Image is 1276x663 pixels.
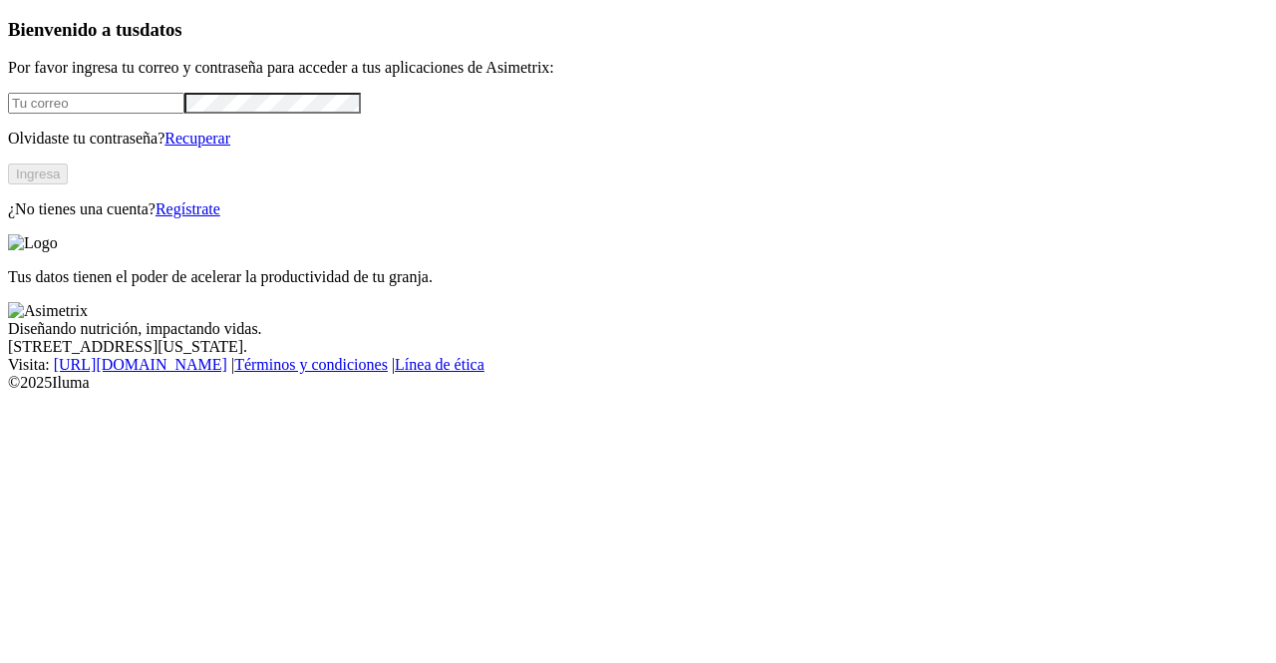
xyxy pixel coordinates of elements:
[8,130,1268,148] p: Olvidaste tu contraseña?
[8,234,58,252] img: Logo
[8,268,1268,286] p: Tus datos tienen el poder de acelerar la productividad de tu granja.
[8,356,1268,374] div: Visita : | |
[8,374,1268,392] div: © 2025 Iluma
[8,164,68,184] button: Ingresa
[164,130,230,147] a: Recuperar
[156,200,220,217] a: Regístrate
[140,19,182,40] span: datos
[8,320,1268,338] div: Diseñando nutrición, impactando vidas.
[8,338,1268,356] div: [STREET_ADDRESS][US_STATE].
[234,356,388,373] a: Términos y condiciones
[8,19,1268,41] h3: Bienvenido a tus
[8,200,1268,218] p: ¿No tienes una cuenta?
[8,59,1268,77] p: Por favor ingresa tu correo y contraseña para acceder a tus aplicaciones de Asimetrix:
[8,302,88,320] img: Asimetrix
[54,356,227,373] a: [URL][DOMAIN_NAME]
[8,93,184,114] input: Tu correo
[395,356,484,373] a: Línea de ética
